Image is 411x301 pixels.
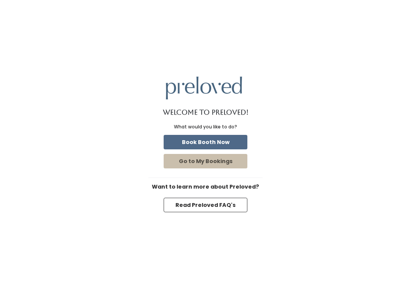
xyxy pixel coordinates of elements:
img: preloved logo [166,77,242,99]
h1: Welcome to Preloved! [163,109,249,116]
a: Go to My Bookings [162,152,249,170]
button: Go to My Bookings [164,154,247,168]
h6: Want to learn more about Preloved? [148,184,263,190]
button: Book Booth Now [164,135,247,149]
button: Read Preloved FAQ's [164,198,247,212]
div: What would you like to do? [174,123,237,130]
